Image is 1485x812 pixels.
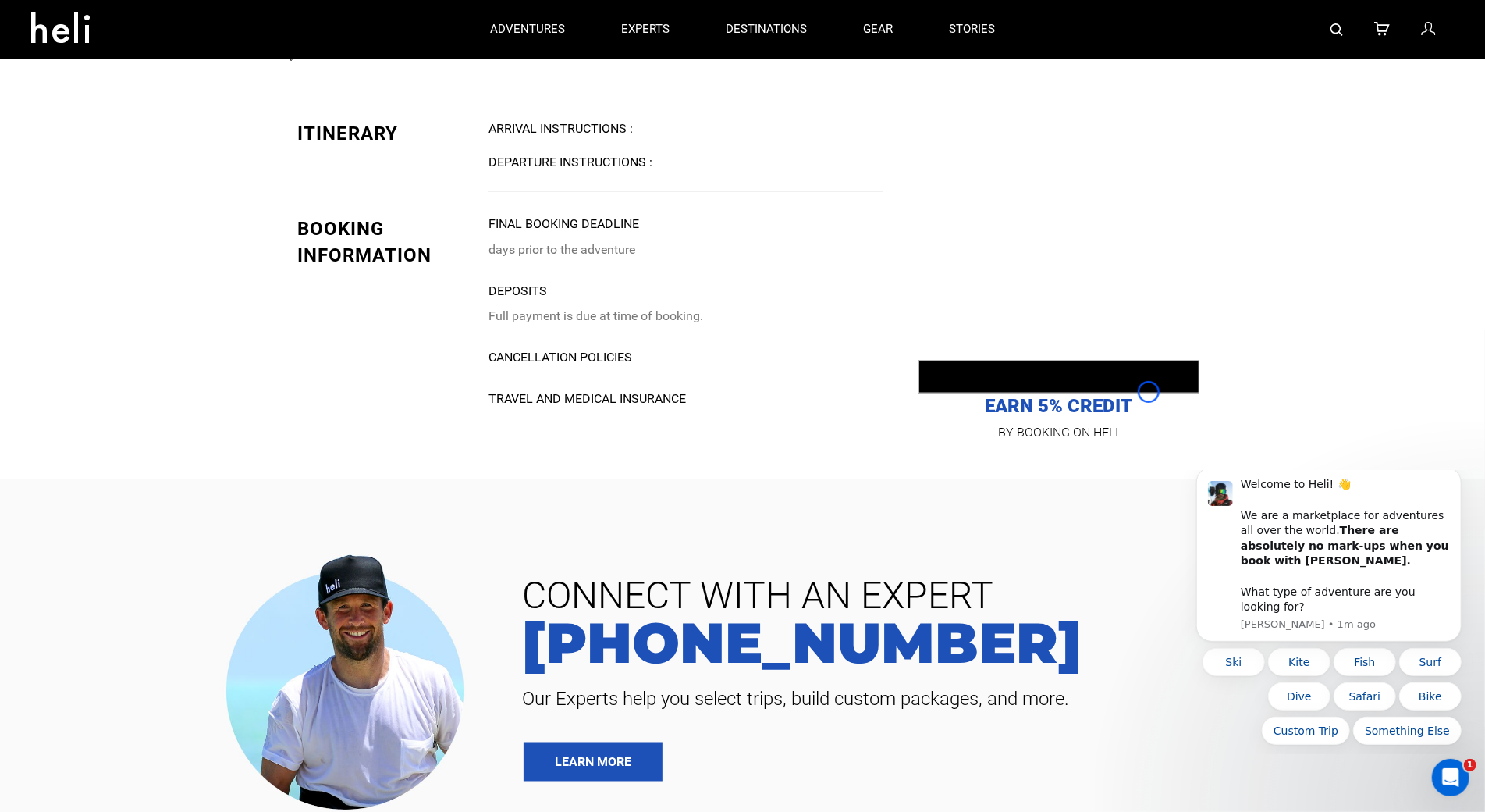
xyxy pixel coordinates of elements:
button: Quick reply: Dive [95,212,158,240]
p: Message from Carl, sent 1m ago [68,147,277,161]
button: Quick reply: Fish [161,177,223,205]
button: Quick reply: Ski [30,177,92,205]
iframe: Intercom live chat [1432,759,1469,796]
strong: TRAVEL AND MEDICAL INSURANCE [488,391,686,406]
div: Quick reply options [23,177,289,274]
div: BOOKING INFORMATION [298,215,478,269]
p: experts [621,21,670,37]
iframe: Intercom notifications message [1173,471,1485,754]
strong: Cancellation Policies [488,350,632,365]
button: Quick reply: Kite [95,177,158,205]
div: Message content [68,6,277,144]
a: EARN 5% CREDIT BY BOOKING ON HELI [918,372,1199,443]
div: Departure Instructions : [488,154,883,172]
button: Quick reply: Safari [161,212,223,240]
p: Full payment is due at time of booking. [488,308,883,326]
img: search-bar-icon.svg [1330,23,1343,36]
img: Profile image for Carl [35,10,60,35]
a: [PHONE_NUMBER] [510,614,1462,671]
span: 1 [1464,759,1476,771]
p: adventures [490,21,565,37]
p: BY BOOKING ON HELI [918,422,1199,443]
strong: Final booking deadline [488,216,639,231]
p: days prior to the adventure [488,241,883,259]
div: Arrival Instructions : [488,120,883,138]
button: Quick reply: Bike [226,212,289,240]
button: Quick reply: Custom Trip [89,246,177,274]
strong: Deposits [488,283,547,298]
div: Welcome to Heli! 👋 We are a marketplace for adventures all over the world. What type of adventure... [68,6,277,144]
p: destinations [726,21,807,37]
b: There are absolutely no mark-ups when you book with [PERSON_NAME]. [68,53,276,96]
span: CONNECT WITH AN EXPERT [510,577,1462,614]
button: Quick reply: Surf [226,177,289,205]
button: Quick reply: Something Else [180,246,289,274]
p: EARN 5% CREDIT [918,372,1199,418]
span: Our Experts help you select trips, build custom packages, and more. [510,686,1462,711]
a: LEARN MORE [524,743,663,782]
div: Itinerary [298,120,478,147]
